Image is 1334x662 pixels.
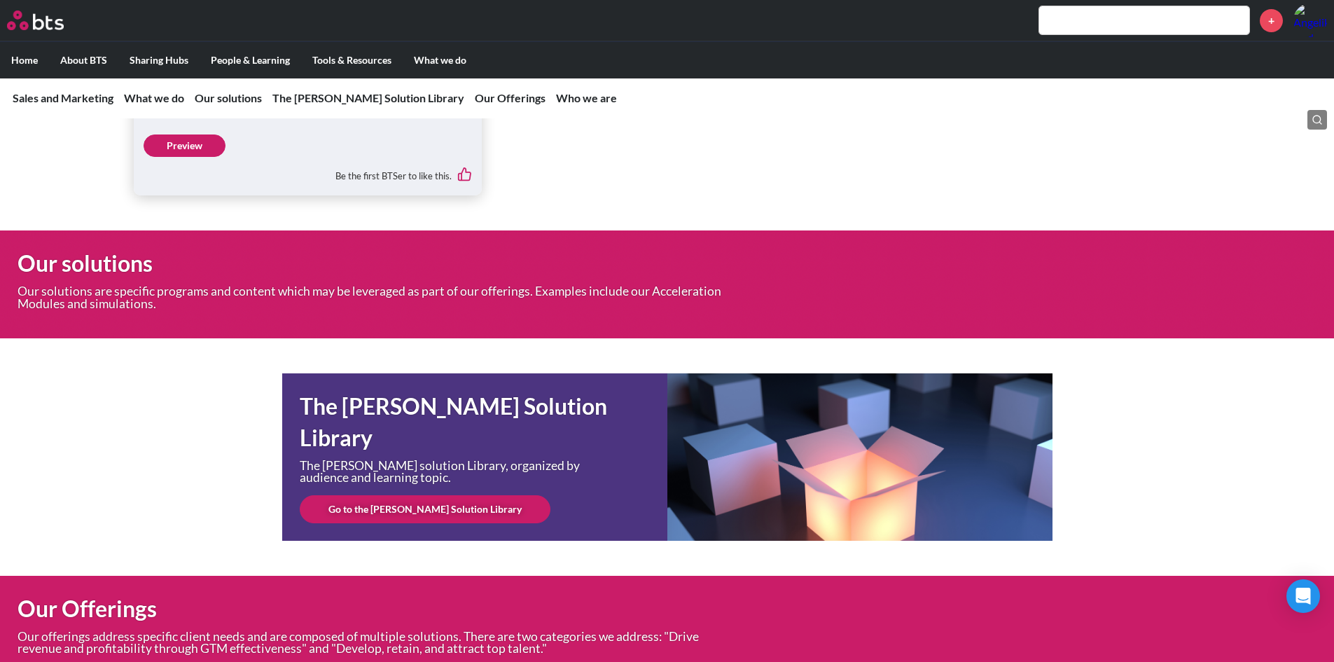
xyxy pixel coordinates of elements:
[300,495,550,523] a: Go to the [PERSON_NAME] Solution Library
[1286,579,1320,613] div: Open Intercom Messenger
[49,42,118,78] label: About BTS
[144,135,225,157] a: Preview
[1293,4,1327,37] a: Profile
[118,42,200,78] label: Sharing Hubs
[13,91,113,104] a: Sales and Marketing
[300,460,594,484] p: The [PERSON_NAME] solution Library, organized by audience and learning topic.
[7,11,64,30] img: BTS Logo
[18,593,926,625] h1: Our Offerings
[556,91,617,104] a: Who we are
[144,157,472,186] div: Be the first BTSer to like this.
[475,91,546,104] a: Our Offerings
[18,630,745,655] p: Our offerings address specific client needs and are composed of multiple solutions. There are two...
[301,42,403,78] label: Tools & Resources
[195,91,262,104] a: Our solutions
[1293,4,1327,37] img: Angeliki Andreou
[7,11,90,30] a: Go home
[124,91,184,104] a: What we do
[1260,9,1283,32] a: +
[403,42,478,78] label: What we do
[200,42,301,78] label: People & Learning
[18,248,926,280] h1: Our solutions
[272,91,464,104] a: The [PERSON_NAME] Solution Library
[18,285,745,310] p: Our solutions are specific programs and content which may be leveraged as part of our offerings. ...
[300,391,667,454] h1: The [PERSON_NAME] Solution Library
